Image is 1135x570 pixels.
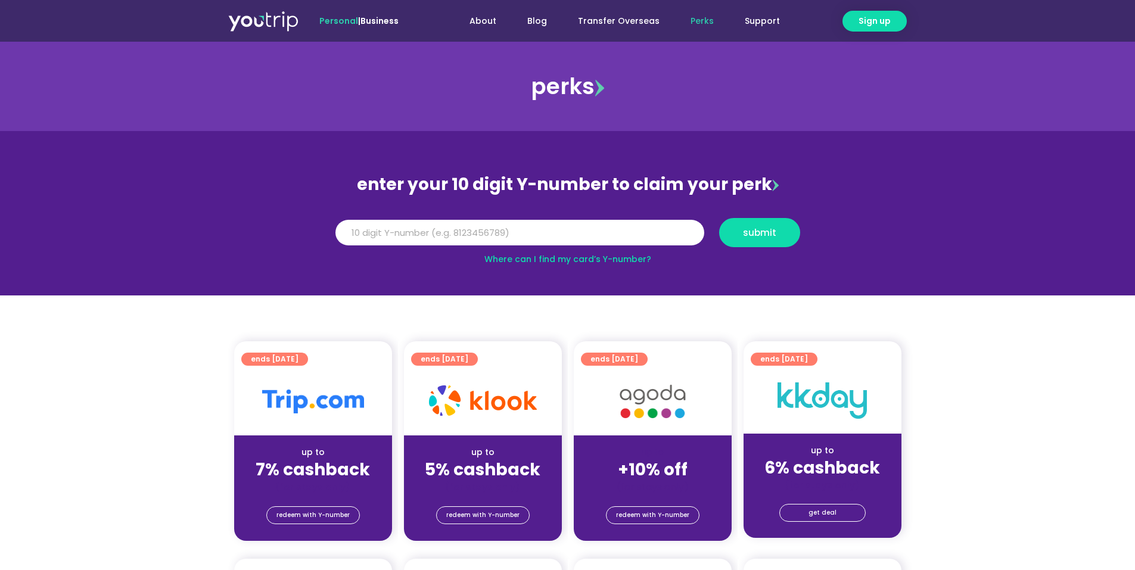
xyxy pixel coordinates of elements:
[266,506,360,524] a: redeem with Y-number
[454,10,512,32] a: About
[583,481,722,493] div: (for stays only)
[562,10,675,32] a: Transfer Overseas
[743,228,776,237] span: submit
[329,169,806,200] div: enter your 10 digit Y-number to claim your perk
[413,446,552,459] div: up to
[753,444,892,457] div: up to
[335,220,704,246] input: 10 digit Y-number (e.g. 8123456789)
[431,10,795,32] nav: Menu
[760,353,808,366] span: ends [DATE]
[360,15,399,27] a: Business
[616,507,689,524] span: redeem with Y-number
[675,10,729,32] a: Perks
[581,353,648,366] a: ends [DATE]
[319,15,399,27] span: |
[446,507,520,524] span: redeem with Y-number
[335,218,800,256] form: Y Number
[729,10,795,32] a: Support
[251,353,298,366] span: ends [DATE]
[436,506,530,524] a: redeem with Y-number
[859,15,891,27] span: Sign up
[751,353,817,366] a: ends [DATE]
[484,253,651,265] a: Where can I find my card’s Y-number?
[413,481,552,493] div: (for stays only)
[764,456,880,479] strong: 6% cashback
[244,481,383,493] div: (for stays only)
[590,353,638,366] span: ends [DATE]
[719,218,800,247] button: submit
[276,507,350,524] span: redeem with Y-number
[618,458,688,481] strong: +10% off
[779,504,866,522] a: get deal
[256,458,370,481] strong: 7% cashback
[425,458,540,481] strong: 5% cashback
[319,15,358,27] span: Personal
[421,353,468,366] span: ends [DATE]
[809,504,837,521] span: get deal
[842,11,907,32] a: Sign up
[606,506,699,524] a: redeem with Y-number
[411,353,478,366] a: ends [DATE]
[512,10,562,32] a: Blog
[241,353,308,366] a: ends [DATE]
[753,479,892,491] div: (for stays only)
[244,446,383,459] div: up to
[642,446,664,458] span: up to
